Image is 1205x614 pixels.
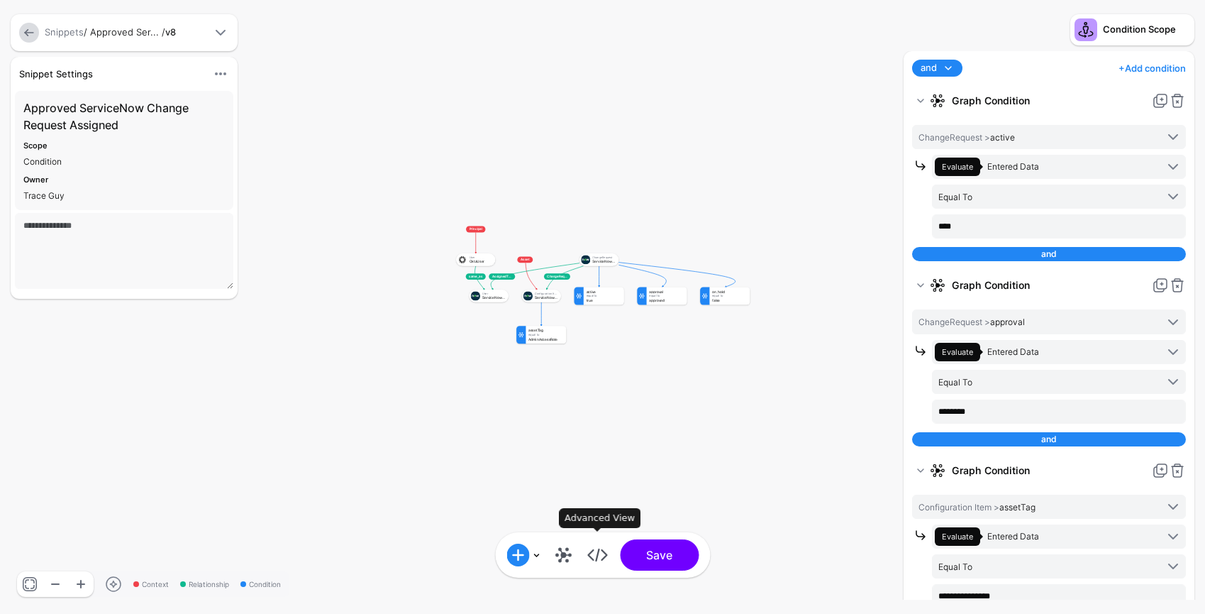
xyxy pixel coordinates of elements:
[466,226,485,233] span: Principal
[952,458,1146,483] strong: Graph Condition
[23,175,48,185] strong: Owner
[918,317,1025,327] span: approval
[918,132,990,143] span: ChangeRequest >
[470,260,492,263] div: OktaUser
[517,256,533,263] span: Asset
[620,539,699,571] button: Save
[918,317,990,327] span: ChangeRequest >
[649,295,684,297] div: Equal To
[559,508,640,528] div: Advanced View
[482,292,505,295] div: User
[952,88,1146,114] strong: Graph Condition
[165,26,176,38] strong: v8
[921,61,937,75] span: and
[942,347,973,357] span: Evaluate
[240,579,281,590] span: Condition
[587,295,622,297] div: Equal To
[712,290,748,293] div: on_hold
[942,532,973,542] span: Evaluate
[13,67,206,81] div: Snippet Settings
[466,273,486,280] span: same_as
[938,377,972,388] span: Equal To
[528,334,564,336] div: Equal To
[918,502,999,512] span: Configuration Item >
[649,299,684,302] div: approved
[133,579,169,590] span: Context
[649,290,684,293] div: approval
[587,299,622,302] div: true
[23,99,225,133] h3: Approved ServiceNow Change Request Assigned
[535,296,557,300] div: ServiceNowITSMConfigurationItem
[587,290,622,293] div: active
[592,260,615,263] div: ServiceNowITSMChangeRequest
[592,256,615,259] div: ChangeRequest
[987,161,1039,172] span: Entered Data
[952,273,1146,298] strong: Graph Condition
[938,192,972,202] span: Equal To
[712,299,748,302] div: false
[523,291,533,300] img: svg+xml;base64,PHN2ZyB3aWR0aD0iNjQiIGhlaWdodD0iNjQiIHZpZXdCb3g9IjAgMCA2NCA2NCIgZmlsbD0ibm9uZSIgeG...
[471,291,480,300] img: svg+xml;base64,PHN2ZyB3aWR0aD0iNjQiIGhlaWdodD0iNjQiIHZpZXdCb3g9IjAgMCA2NCA2NCIgZmlsbD0ibm9uZSIgeG...
[23,141,48,150] strong: Scope
[470,256,492,259] div: User
[23,190,65,201] app-identifier: Trace Guy
[1118,62,1125,74] span: +
[23,155,225,168] div: Condition
[912,432,1186,446] div: and
[712,295,748,297] div: Equal To
[457,255,467,264] img: svg+xml;base64,PHN2ZyB3aWR0aD0iNjQiIGhlaWdodD0iNjQiIHZpZXdCb3g9IjAgMCA2NCA2NCIgZmlsbD0ibm9uZSIgeG...
[918,502,1035,512] span: assetTag
[528,329,564,332] div: assetTag
[180,579,229,590] span: Relationship
[489,273,515,280] span: AssignedToUser
[581,255,590,264] img: svg+xml;base64,PHN2ZyB3aWR0aD0iNjQiIGhlaWdodD0iNjQiIHZpZXdCb3g9IjAgMCA2NCA2NCIgZmlsbD0ibm9uZSIgeG...
[912,247,1186,261] div: and
[482,296,505,300] div: ServiceNowITSMUser
[42,26,209,40] div: / Approved Ser... /
[1118,57,1186,80] a: Add condition
[45,26,84,38] a: Snippets
[544,273,570,280] span: ChangeRequestLinkedTo
[938,561,972,572] span: Equal To
[528,337,564,341] div: AdminAccessRole
[535,292,557,295] div: Configuration Item
[987,346,1039,357] span: Entered Data
[987,531,1039,542] span: Entered Data
[1103,23,1176,37] div: Condition Scope
[918,132,1015,143] span: active
[942,162,973,172] span: Evaluate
